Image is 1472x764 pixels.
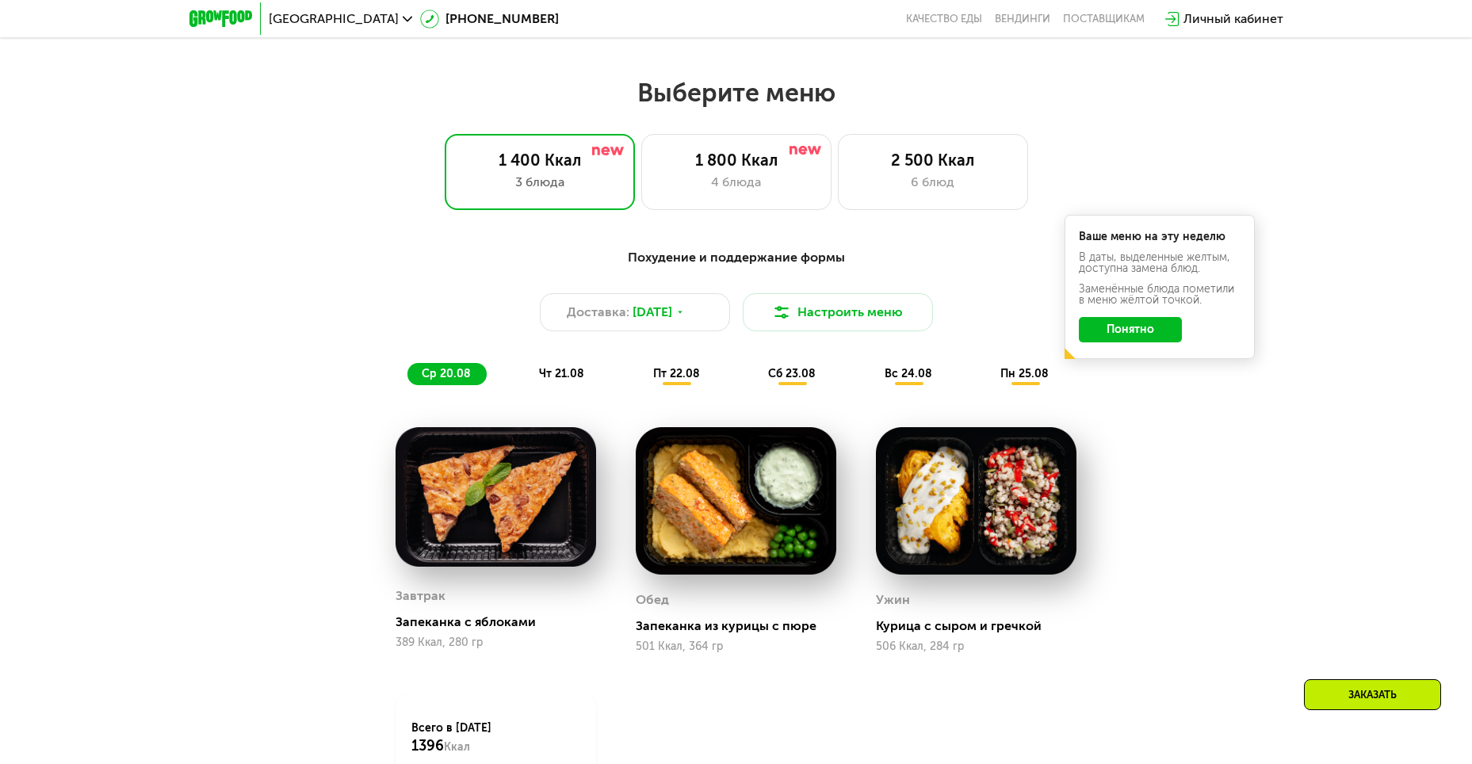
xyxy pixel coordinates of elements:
[1079,284,1241,306] div: Заменённые блюда пометили в меню жёлтой точкой.
[876,588,910,612] div: Ужин
[995,13,1050,25] a: Вендинги
[567,303,629,322] span: Доставка:
[636,640,836,653] div: 501 Ккал, 364 гр
[444,740,470,754] span: Ккал
[876,618,1089,634] div: Курица с сыром и гречкой
[396,584,445,608] div: Завтрак
[653,367,700,380] span: пт 22.08
[855,151,1011,170] div: 2 500 Ккал
[768,367,816,380] span: сб 23.08
[396,614,609,630] div: Запеканка с яблоками
[1079,252,1241,274] div: В даты, выделенные желтым, доступна замена блюд.
[636,588,669,612] div: Обед
[411,720,580,755] div: Всего в [DATE]
[539,367,584,380] span: чт 21.08
[461,173,618,192] div: 3 блюда
[411,737,444,754] span: 1396
[51,77,1421,109] h2: Выберите меню
[906,13,982,25] a: Качество еды
[396,636,596,649] div: 389 Ккал, 280 гр
[1079,317,1182,342] button: Понятно
[876,640,1076,653] div: 506 Ккал, 284 гр
[636,618,849,634] div: Запеканка из курицы с пюре
[633,303,672,322] span: [DATE]
[422,367,471,380] span: ср 20.08
[885,367,932,380] span: вс 24.08
[658,151,815,170] div: 1 800 Ккал
[1183,10,1283,29] div: Личный кабинет
[269,13,399,25] span: [GEOGRAPHIC_DATA]
[743,293,933,331] button: Настроить меню
[267,248,1206,268] div: Похудение и поддержание формы
[1079,231,1241,243] div: Ваше меню на эту неделю
[1063,13,1145,25] div: поставщикам
[658,173,815,192] div: 4 блюда
[420,10,559,29] a: [PHONE_NUMBER]
[461,151,618,170] div: 1 400 Ккал
[1304,679,1441,710] div: Заказать
[1000,367,1049,380] span: пн 25.08
[855,173,1011,192] div: 6 блюд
